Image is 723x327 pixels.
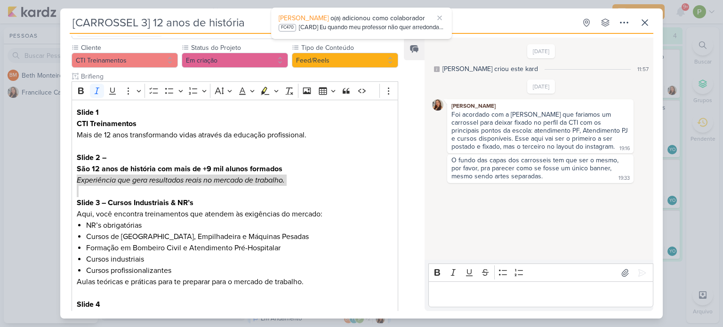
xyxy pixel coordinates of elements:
span: [PERSON_NAME] [279,14,329,22]
li: Cursos profissionalizantes [86,265,393,276]
div: [PERSON_NAME] [449,101,632,111]
strong: São 12 anos de história com mais de +9 mil alunos formados [77,164,282,174]
strong: Slide 2 – [77,153,106,162]
div: Foi acordado com a [PERSON_NAME] que fariamos um carrossel para deixar fixado no perfil da CTI co... [451,111,630,151]
button: Feed/Reels [292,53,398,68]
strong: Slide 1 [77,108,99,117]
div: 19:16 [619,145,630,152]
div: 11:57 [637,65,649,73]
div: [PERSON_NAME] criou este kard [442,64,538,74]
div: Editor toolbar [72,81,398,100]
span: o(a) adicionou como colaborador [330,14,425,22]
div: 19:33 [619,175,630,182]
button: CTI Treinamentos [72,53,178,68]
i: Experiência que gera resultados reais no mercado de trabalho. [77,175,285,185]
button: Em criação [182,53,288,68]
input: Texto sem título [79,72,398,81]
li: Formação em Bombeiro Civil e Atendimento Pré-Hospitalar [86,242,393,254]
input: Kard Sem Título [70,14,576,31]
strong: CTI Treinamentos [77,119,137,128]
div: FC470 [279,24,296,32]
div: Editor toolbar [428,263,653,282]
li: NR’s obrigatórias [86,220,393,231]
p: Mais de 12 anos transformando vidas através da educação profissional. [77,107,393,141]
div: Editor editing area: main [428,281,653,307]
label: Status do Projeto [190,43,288,53]
li: Cursos de [GEOGRAPHIC_DATA], Empilhadeira e Máquinas Pesadas [86,231,393,242]
p: Aulas teóricas e práticas para te preparar para o mercado de trabalho. [77,276,393,287]
li: Cursos industriais [86,254,393,265]
label: Cliente [80,43,178,53]
strong: Slide 4 [77,300,100,309]
label: Tipo de Conteúdo [300,43,398,53]
div: [CARD] Eu quando meu professor não quer arredondar minha nota de 4,5 para 8 [299,23,444,32]
strong: Slide 3 – Cursos Industriais & NR’s [77,198,193,207]
p: Aqui, você encontra treinamentos que atendem às exigências do mercado: [77,197,393,220]
div: O fundo das capas dos carrosseis tem que ser o mesmo, por favor, pra parecer como se fosse um úni... [451,156,620,180]
img: Franciluce Carvalho [432,99,443,111]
